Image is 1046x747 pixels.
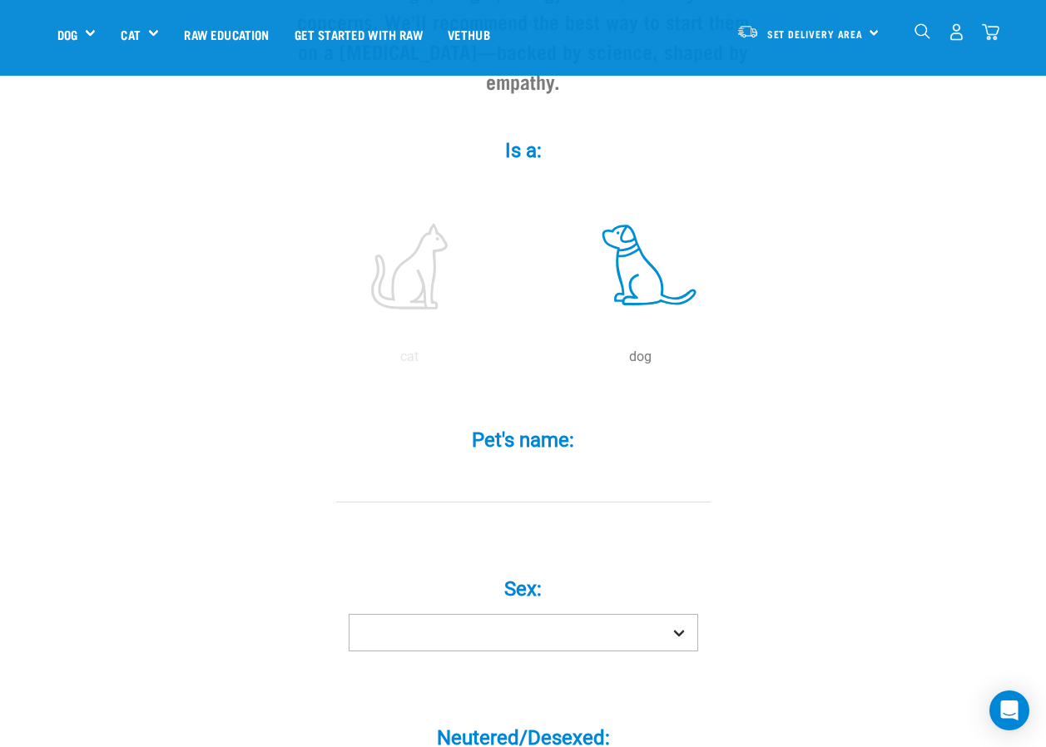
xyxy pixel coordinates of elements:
[948,23,965,41] img: user.png
[171,1,281,67] a: Raw Education
[282,1,435,67] a: Get started with Raw
[121,25,140,44] a: Cat
[297,347,522,367] p: cat
[915,23,930,39] img: home-icon-1@2x.png
[982,23,999,41] img: home-icon@2x.png
[528,347,753,367] p: dog
[989,690,1029,730] div: Open Intercom Messenger
[274,136,773,166] label: Is a:
[274,425,773,455] label: Pet's name:
[435,1,503,67] a: Vethub
[274,574,773,604] label: Sex:
[767,31,864,37] span: Set Delivery Area
[57,25,77,44] a: Dog
[736,24,759,39] img: van-moving.png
